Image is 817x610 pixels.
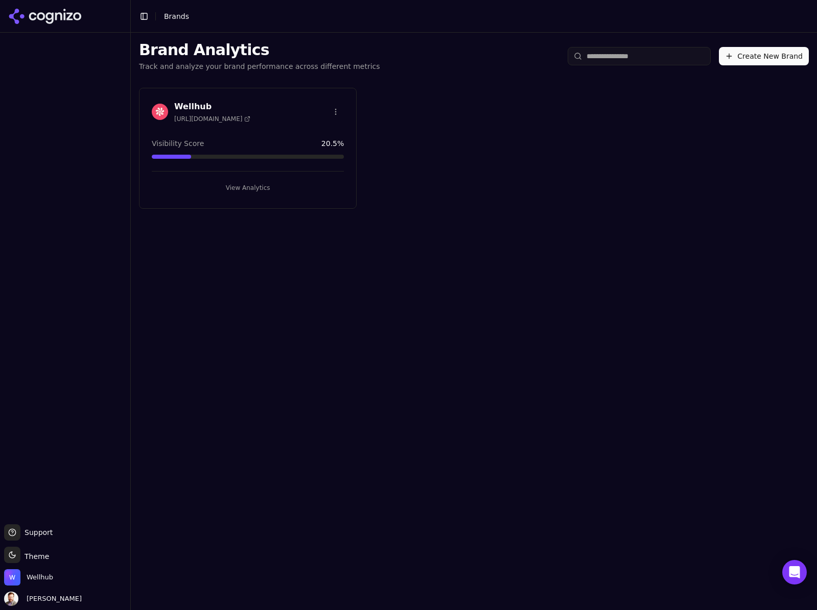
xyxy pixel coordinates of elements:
[22,594,82,603] span: [PERSON_NAME]
[139,61,380,71] p: Track and analyze your brand performance across different metrics
[27,573,53,582] span: Wellhub
[782,560,807,584] div: Open Intercom Messenger
[20,527,53,538] span: Support
[139,41,380,59] h1: Brand Analytics
[152,180,344,196] button: View Analytics
[4,592,18,606] img: Chris Dean
[164,12,189,20] span: Brands
[719,47,809,65] button: Create New Brand
[4,569,20,585] img: Wellhub
[174,101,250,113] h3: Wellhub
[4,592,82,606] button: Open user button
[164,11,189,21] nav: breadcrumb
[20,552,49,560] span: Theme
[174,115,250,123] span: [URL][DOMAIN_NAME]
[4,569,53,585] button: Open organization switcher
[152,104,168,120] img: Wellhub
[152,138,204,149] span: Visibility Score
[321,138,344,149] span: 20.5 %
